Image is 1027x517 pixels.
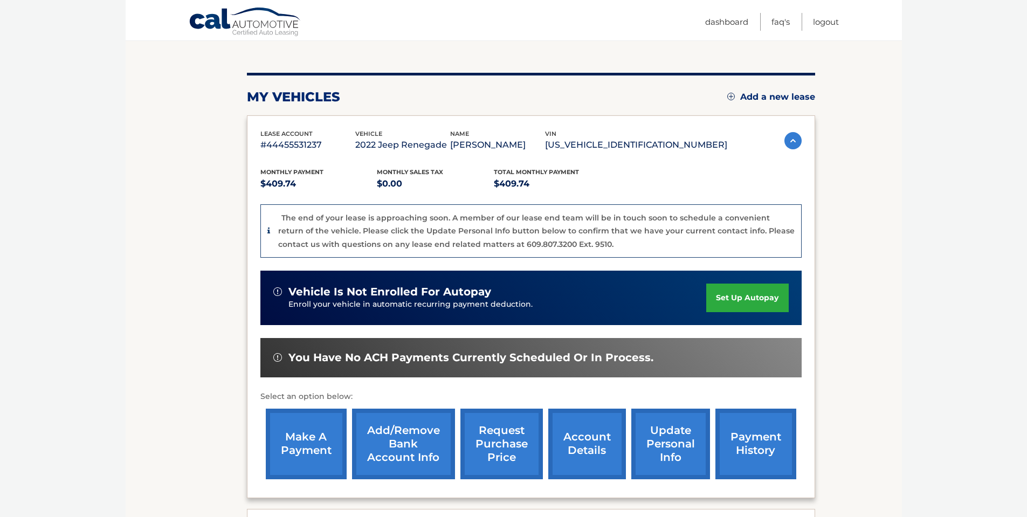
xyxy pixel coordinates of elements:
a: Dashboard [705,13,748,31]
img: alert-white.svg [273,353,282,362]
a: set up autopay [706,284,788,312]
img: alert-white.svg [273,287,282,296]
span: lease account [260,130,313,137]
a: request purchase price [460,409,543,479]
p: $409.74 [260,176,377,191]
a: account details [548,409,626,479]
a: update personal info [631,409,710,479]
a: make a payment [266,409,347,479]
a: Logout [813,13,839,31]
p: [PERSON_NAME] [450,137,545,153]
span: vin [545,130,556,137]
a: FAQ's [771,13,790,31]
a: payment history [715,409,796,479]
p: The end of your lease is approaching soon. A member of our lease end team will be in touch soon t... [278,213,795,249]
img: add.svg [727,93,735,100]
p: Enroll your vehicle in automatic recurring payment deduction. [288,299,707,311]
p: [US_VEHICLE_IDENTIFICATION_NUMBER] [545,137,727,153]
p: $409.74 [494,176,611,191]
a: Add a new lease [727,92,815,102]
span: vehicle is not enrolled for autopay [288,285,491,299]
p: 2022 Jeep Renegade [355,137,450,153]
h2: my vehicles [247,89,340,105]
img: accordion-active.svg [784,132,802,149]
span: Monthly Payment [260,168,323,176]
span: You have no ACH payments currently scheduled or in process. [288,351,653,364]
a: Add/Remove bank account info [352,409,455,479]
p: #44455531237 [260,137,355,153]
span: Monthly sales Tax [377,168,443,176]
span: vehicle [355,130,382,137]
a: Cal Automotive [189,7,302,38]
span: name [450,130,469,137]
p: Select an option below: [260,390,802,403]
span: Total Monthly Payment [494,168,579,176]
p: $0.00 [377,176,494,191]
